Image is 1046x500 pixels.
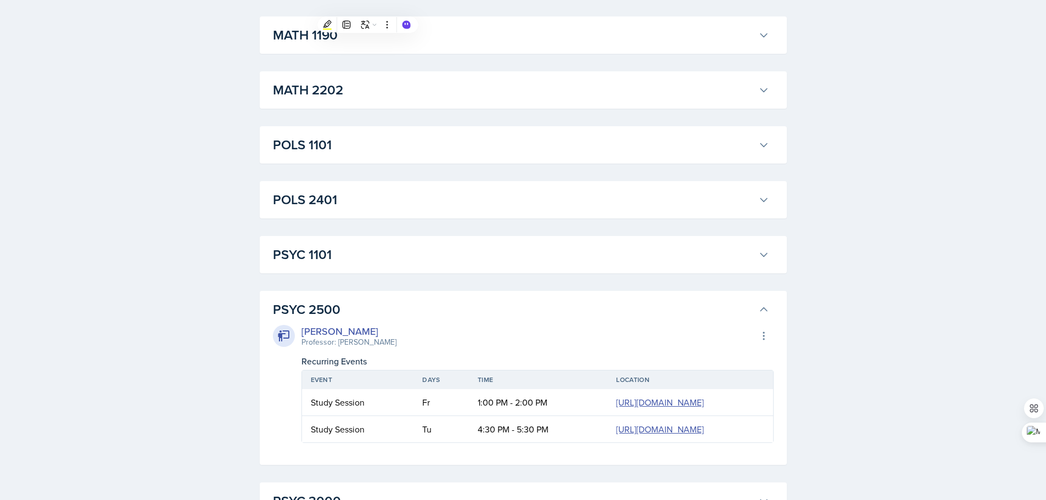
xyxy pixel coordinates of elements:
button: POLS 2401 [271,188,771,212]
div: Professor: [PERSON_NAME] [301,336,396,348]
td: Fr [413,389,469,416]
h3: MATH 1190 [273,25,754,45]
td: 4:30 PM - 5:30 PM [469,416,607,442]
button: PSYC 2500 [271,297,771,322]
button: POLS 1101 [271,133,771,157]
h3: POLS 1101 [273,135,754,155]
th: Event [302,370,414,389]
a: [URL][DOMAIN_NAME] [616,396,704,408]
h3: PSYC 1101 [273,245,754,265]
td: Tu [413,416,469,442]
div: [PERSON_NAME] [301,324,396,339]
h3: MATH 2202 [273,80,754,100]
button: PSYC 1101 [271,243,771,267]
th: Time [469,370,607,389]
a: [URL][DOMAIN_NAME] [616,423,704,435]
div: Study Session [311,396,405,409]
h3: PSYC 2500 [273,300,754,319]
th: Location [607,370,773,389]
th: Days [413,370,469,389]
button: MATH 2202 [271,78,771,102]
td: 1:00 PM - 2:00 PM [469,389,607,416]
button: MATH 1190 [271,23,771,47]
div: Recurring Events [301,355,774,368]
div: Study Session [311,423,405,436]
h3: POLS 2401 [273,190,754,210]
